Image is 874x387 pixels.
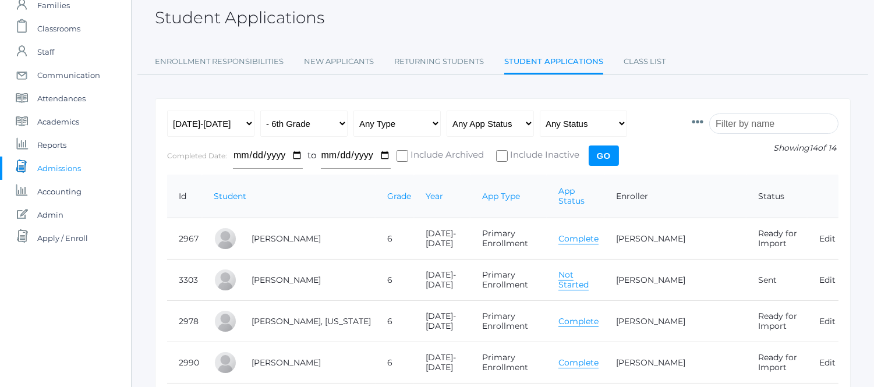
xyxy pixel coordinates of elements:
input: From [233,143,303,169]
td: 2967 [167,218,202,260]
a: Complete [558,233,599,244]
td: 6 [376,301,414,342]
span: Include Archived [408,148,484,163]
div: Caroline Desonier [214,227,237,250]
span: Accounting [37,180,82,203]
td: [DATE]-[DATE] [414,218,470,260]
a: App Status [558,186,585,206]
td: Primary Enrollment [470,260,547,301]
a: Returning Students [394,50,484,73]
a: [PERSON_NAME] [252,357,321,368]
input: Include Archived [397,150,408,162]
h2: Student Applications [155,9,324,27]
span: Staff [37,40,54,63]
a: Class List [624,50,666,73]
td: 2978 [167,301,202,342]
td: 3303 [167,260,202,301]
td: 6 [376,342,414,384]
td: [DATE]-[DATE] [414,342,470,384]
td: Primary Enrollment [470,301,547,342]
p: Showing of 14 [692,142,838,154]
td: 2990 [167,342,202,384]
a: [PERSON_NAME] [616,357,685,368]
th: Id [167,175,202,218]
span: Include Inactive [508,148,580,163]
a: Year [426,191,443,201]
label: Completed Date: [167,151,227,160]
a: Complete [558,316,599,327]
a: Student Applications [504,50,603,75]
a: [PERSON_NAME] [616,275,685,285]
span: Apply / Enroll [37,226,88,250]
td: Primary Enrollment [470,342,547,384]
span: 14 [809,143,818,153]
a: Grade [387,191,411,201]
div: Ellie Duvall [214,268,237,292]
a: App Type [482,191,520,201]
a: [PERSON_NAME] [616,316,685,326]
a: Complete [558,357,599,368]
input: To [321,143,391,169]
a: Edit [819,233,836,244]
a: Not Started [558,269,589,290]
span: Attendances [37,87,86,110]
span: to [307,150,316,161]
td: Ready for Import [746,342,808,384]
span: Communication [37,63,100,87]
span: Classrooms [37,17,80,40]
input: Go [589,145,619,166]
div: Georgia Garcia [214,310,237,333]
td: Ready for Import [746,301,808,342]
span: Admin [37,203,63,226]
a: Edit [819,357,836,368]
th: Status [746,175,808,218]
a: Enrollment Responsibilities [155,50,284,73]
td: Primary Enrollment [470,218,547,260]
a: [PERSON_NAME], [US_STATE] [252,316,371,326]
td: 6 [376,218,414,260]
a: [PERSON_NAME] [616,233,685,244]
a: [PERSON_NAME] [252,233,321,244]
td: [DATE]-[DATE] [414,260,470,301]
span: Academics [37,110,79,133]
td: 6 [376,260,414,301]
span: Reports [37,133,66,157]
a: [PERSON_NAME] [252,275,321,285]
a: Edit [819,275,836,285]
td: Sent [746,260,808,301]
a: New Applicants [304,50,374,73]
a: Edit [819,316,836,326]
input: Filter by name [709,113,838,134]
a: Student [214,191,246,201]
td: Ready for Import [746,218,808,260]
input: Include Inactive [496,150,508,162]
span: Admissions [37,157,81,180]
th: Enroller [604,175,746,218]
div: Evelyn James [214,351,237,374]
td: [DATE]-[DATE] [414,301,470,342]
